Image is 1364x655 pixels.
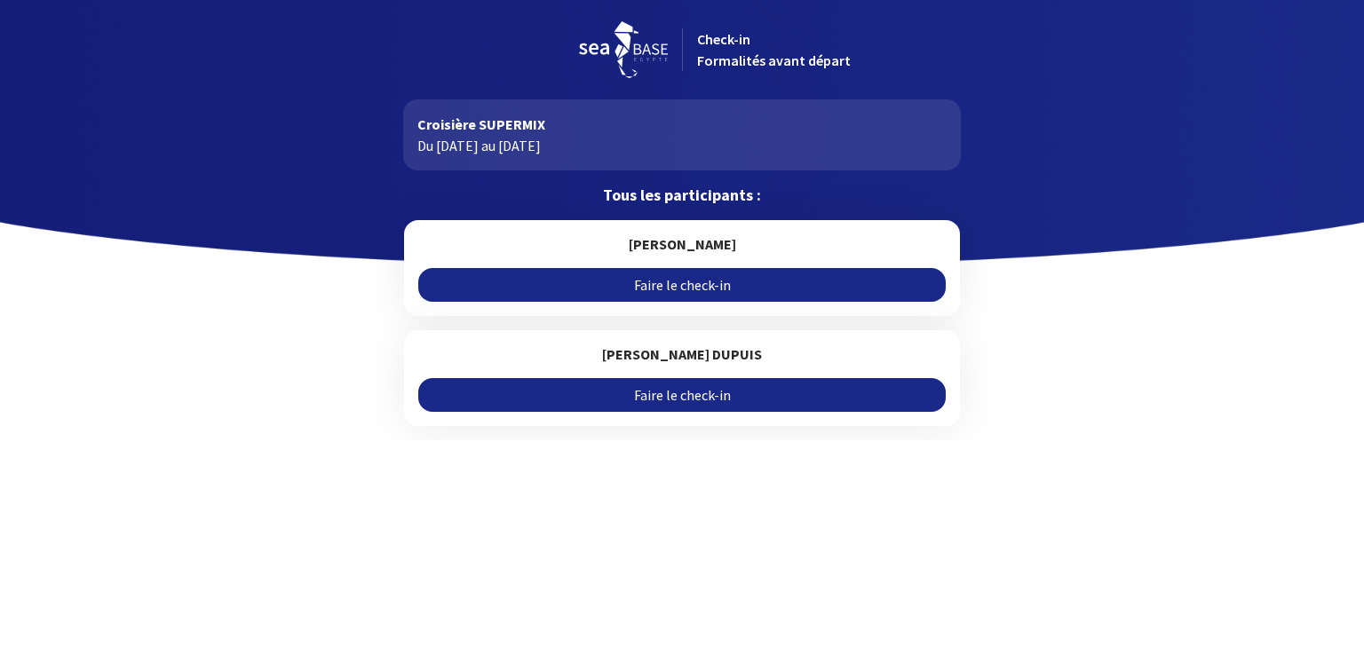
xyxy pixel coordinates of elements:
[403,185,960,206] p: Tous les participants :
[418,344,945,364] h5: [PERSON_NAME] DUPUIS
[697,30,851,69] span: Check-in Formalités avant départ
[418,234,945,254] h5: [PERSON_NAME]
[579,21,668,78] img: logo_seabase.svg
[418,378,945,412] a: Faire le check-in
[417,135,946,156] p: Du [DATE] au [DATE]
[418,268,945,302] a: Faire le check-in
[417,114,946,135] p: Croisière SUPERMIX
